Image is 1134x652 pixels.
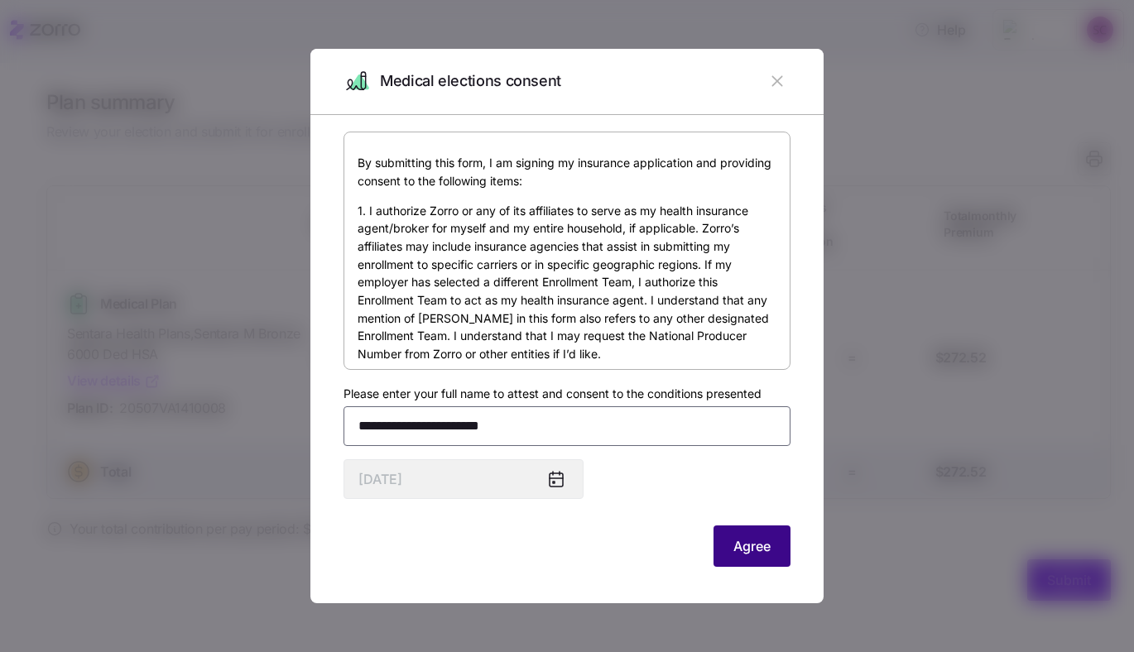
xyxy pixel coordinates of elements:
[344,459,584,499] input: MM/DD/YYYY
[344,385,762,403] label: Please enter your full name to attest and consent to the conditions presented
[358,154,776,189] p: By submitting this form, I am signing my insurance application and providing consent to the follo...
[733,536,771,556] span: Agree
[714,525,790,567] button: Agree
[358,202,776,363] p: 1. I authorize Zorro or any of its affiliates to serve as my health insurance agent/broker for my...
[380,70,561,93] span: Medical elections consent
